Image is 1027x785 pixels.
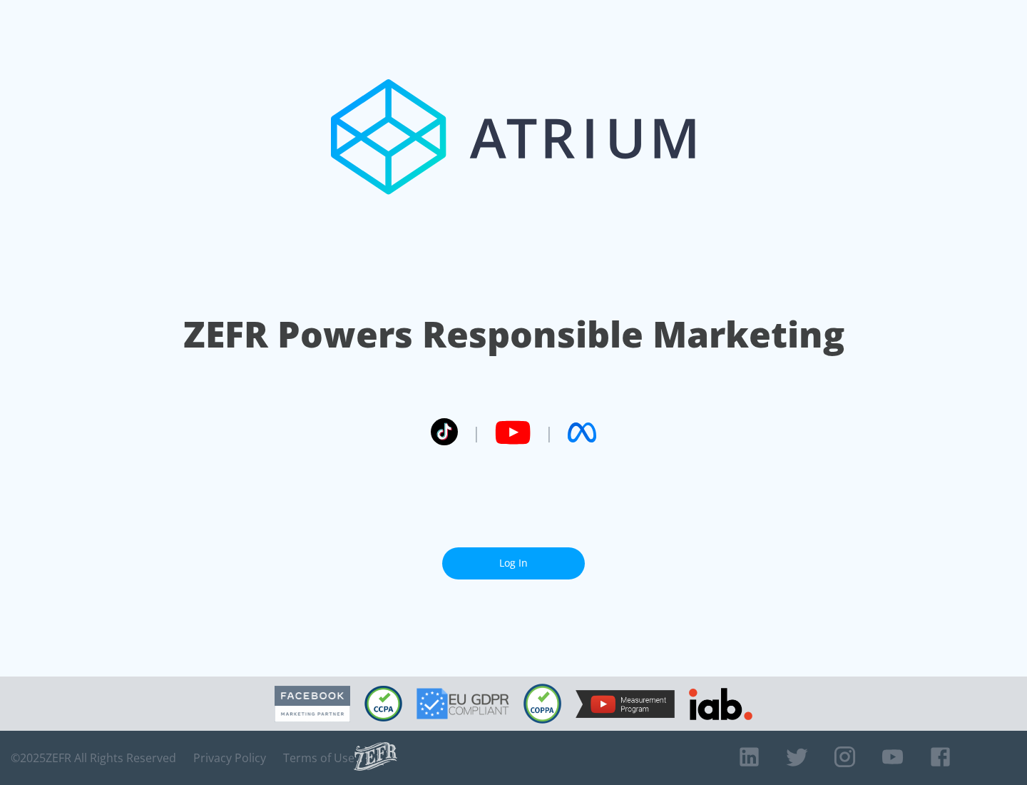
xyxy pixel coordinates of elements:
img: YouTube Measurement Program [576,690,675,718]
img: GDPR Compliant [417,688,509,719]
span: | [545,422,553,443]
span: © 2025 ZEFR All Rights Reserved [11,751,176,765]
img: IAB [689,688,752,720]
h1: ZEFR Powers Responsible Marketing [183,310,844,359]
a: Log In [442,547,585,579]
img: COPPA Compliant [523,684,561,724]
span: | [472,422,481,443]
img: Facebook Marketing Partner [275,686,350,722]
img: CCPA Compliant [364,686,402,721]
a: Privacy Policy [193,751,266,765]
a: Terms of Use [283,751,354,765]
